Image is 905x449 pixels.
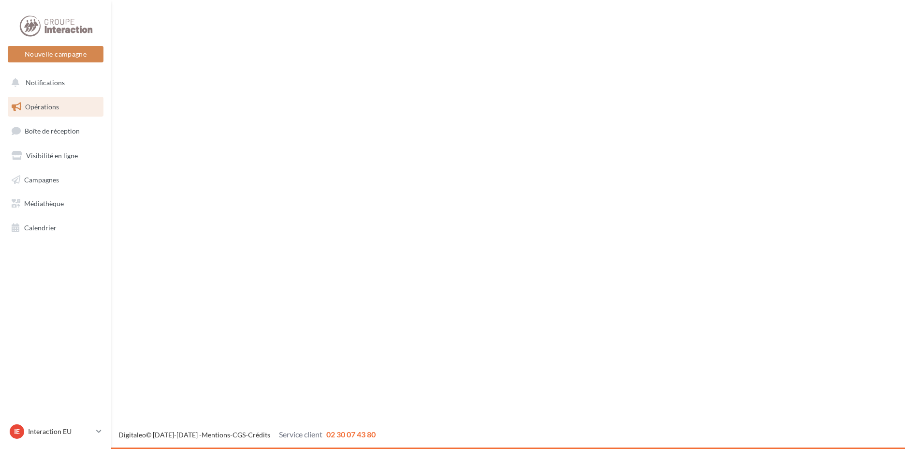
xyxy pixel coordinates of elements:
span: Notifications [26,78,65,87]
a: Visibilité en ligne [6,146,105,166]
button: Notifications [6,73,102,93]
p: Interaction EU [28,427,92,436]
a: Boîte de réception [6,120,105,141]
span: IE [14,427,20,436]
span: Calendrier [24,224,57,232]
span: Opérations [25,103,59,111]
a: Mentions [202,431,230,439]
span: Visibilité en ligne [26,151,78,160]
span: 02 30 07 43 80 [326,430,376,439]
a: Opérations [6,97,105,117]
span: Service client [279,430,322,439]
a: Campagnes [6,170,105,190]
a: Digitaleo [118,431,146,439]
span: Médiathèque [24,199,64,208]
a: Médiathèque [6,194,105,214]
span: © [DATE]-[DATE] - - - [118,431,376,439]
a: IE Interaction EU [8,422,103,441]
a: Calendrier [6,218,105,238]
a: Crédits [248,431,270,439]
a: CGS [233,431,246,439]
span: Boîte de réception [25,127,80,135]
span: Campagnes [24,175,59,183]
button: Nouvelle campagne [8,46,103,62]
